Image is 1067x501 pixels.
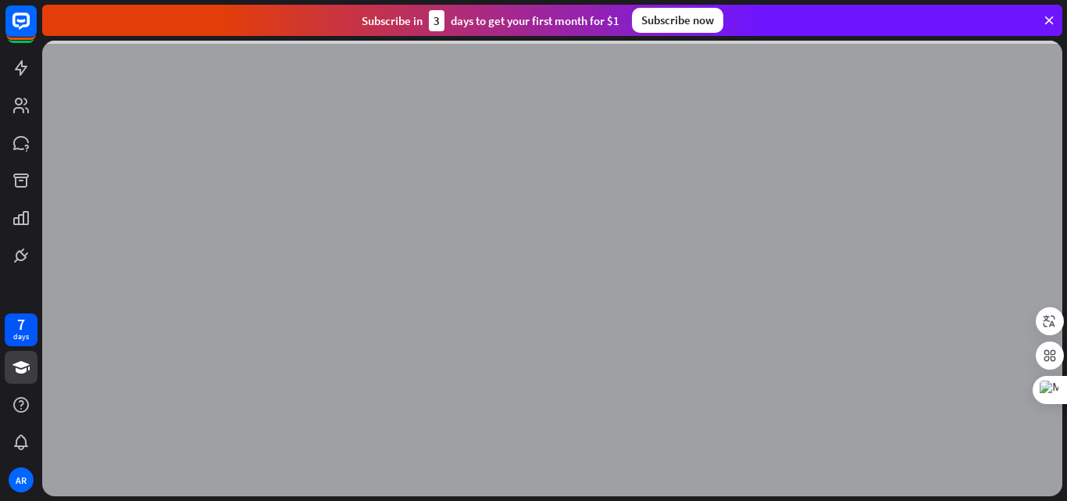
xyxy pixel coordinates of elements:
div: 7 [17,317,25,331]
div: 3 [429,10,444,31]
a: 7 days [5,313,37,346]
div: Subscribe now [632,8,723,33]
div: Subscribe in days to get your first month for $1 [362,10,619,31]
div: AR [9,467,34,492]
div: days [13,331,29,342]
